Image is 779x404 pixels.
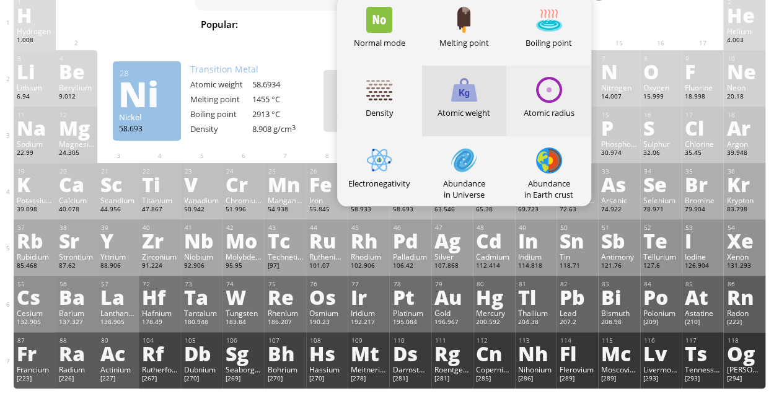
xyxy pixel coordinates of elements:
div: Cs [17,287,52,307]
div: At [685,287,720,307]
div: 78.971 [643,205,679,215]
div: 104 [143,336,177,345]
div: Radon [726,308,762,318]
div: [210] [685,318,720,328]
div: Normal mode [337,37,422,48]
div: 88 [59,336,94,345]
div: Iridium [351,308,386,318]
div: N [601,61,636,81]
div: Barium [59,308,94,318]
div: 1455 °C [252,94,314,105]
div: 15 [602,111,636,119]
div: Rf [142,343,177,363]
div: Se [643,174,679,194]
div: Scandium [100,195,136,205]
div: 58.693 [392,205,428,215]
div: Chlorine [685,139,720,149]
div: Helium [726,26,762,36]
div: 183.84 [226,318,261,328]
div: 109 [351,336,386,345]
div: 81 [519,280,553,288]
div: 65.38 [476,205,511,215]
div: 137.327 [59,318,94,328]
div: Phosphorus [601,139,636,149]
div: 9 [685,55,720,63]
div: 92.906 [184,261,219,271]
div: Rn [726,287,762,307]
div: 28 [120,68,175,79]
div: 39.098 [17,205,52,215]
div: Melting point [190,94,252,105]
div: Titanium [142,195,177,205]
div: 30.974 [601,149,636,159]
div: 53 [685,224,720,232]
div: 1.008 [17,36,52,46]
div: Indium [518,252,553,261]
div: 113 [519,336,553,345]
div: Tellurium [643,252,679,261]
div: V [184,174,219,194]
div: 114.818 [518,261,553,271]
div: 118.71 [560,261,595,271]
div: Cadmium [476,252,511,261]
div: Ac [100,343,136,363]
div: 16 [644,111,679,119]
div: Nb [184,231,219,250]
div: Density [190,123,252,134]
div: Electronegativity [337,178,422,189]
div: 126.904 [685,261,720,271]
div: 25 [268,167,302,175]
div: In [518,231,553,250]
div: 58.6934 [252,79,314,90]
div: 47 [435,224,470,232]
div: 110 [393,336,428,345]
div: 54.938 [267,205,302,215]
div: Ruthenium [309,252,345,261]
div: Thallium [518,308,553,318]
div: 46 [393,224,428,232]
div: Mercury [476,308,511,318]
div: Ne [726,61,762,81]
div: 9.012 [59,92,94,102]
div: 89 [101,336,136,345]
div: 41 [185,224,219,232]
div: 91.224 [142,261,177,271]
div: Astatine [685,308,720,318]
div: Be [59,61,94,81]
div: Y [100,231,136,250]
div: Magnesium [59,139,94,149]
div: 24 [226,167,261,175]
div: 86 [727,280,762,288]
div: 121.76 [601,261,636,271]
div: 37 [17,224,52,232]
div: 200.592 [476,318,511,328]
div: 74 [226,280,261,288]
div: 50 [560,224,595,232]
div: 132.905 [17,318,52,328]
div: Selenium [643,195,679,205]
div: 47.867 [142,205,177,215]
div: Fluorine [685,82,720,92]
div: 75 [268,280,302,288]
div: 54 [727,224,762,232]
div: Os [309,287,345,307]
div: Cl [685,118,720,138]
div: 44 [310,224,345,232]
div: Abundance in Earth crust [506,178,591,200]
div: Br [685,174,720,194]
div: Popular: [201,17,247,33]
div: Beryllium [59,82,94,92]
div: H [17,5,52,25]
div: 17 [685,111,720,119]
div: 44.956 [100,205,136,215]
div: Strontium [59,252,94,261]
div: 63.546 [434,205,470,215]
div: P [601,118,636,138]
div: 72 [143,280,177,288]
div: 20.18 [726,92,762,102]
div: 102.906 [351,261,386,271]
div: 95.95 [226,261,261,271]
div: 106.42 [392,261,428,271]
div: Re [267,287,302,307]
div: 56 [59,280,94,288]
